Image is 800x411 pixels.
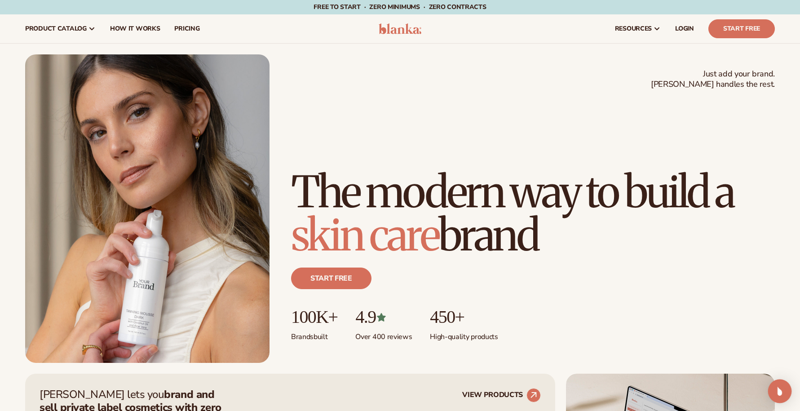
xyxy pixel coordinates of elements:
p: 4.9 [355,307,412,327]
a: Start free [291,268,371,289]
p: 450+ [430,307,498,327]
img: Female holding tanning mousse. [25,54,270,363]
span: skin care [291,208,438,262]
div: Open Intercom Messenger [768,380,792,403]
span: product catalog [25,25,87,32]
span: pricing [174,25,199,32]
span: LOGIN [675,25,694,32]
p: Over 400 reviews [355,327,412,342]
p: 100K+ [291,307,337,327]
a: product catalog [18,14,103,43]
a: LOGIN [668,14,701,43]
p: High-quality products [430,327,498,342]
span: Free to start · ZERO minimums · ZERO contracts [314,3,486,11]
p: Brands built [291,327,337,342]
h1: The modern way to build a brand [291,170,775,257]
span: How It Works [110,25,160,32]
a: How It Works [103,14,168,43]
span: Just add your brand. [PERSON_NAME] handles the rest. [651,69,775,90]
img: logo [379,23,421,34]
a: VIEW PRODUCTS [462,388,541,402]
a: resources [608,14,668,43]
a: pricing [167,14,207,43]
span: resources [615,25,652,32]
a: Start Free [708,19,775,38]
